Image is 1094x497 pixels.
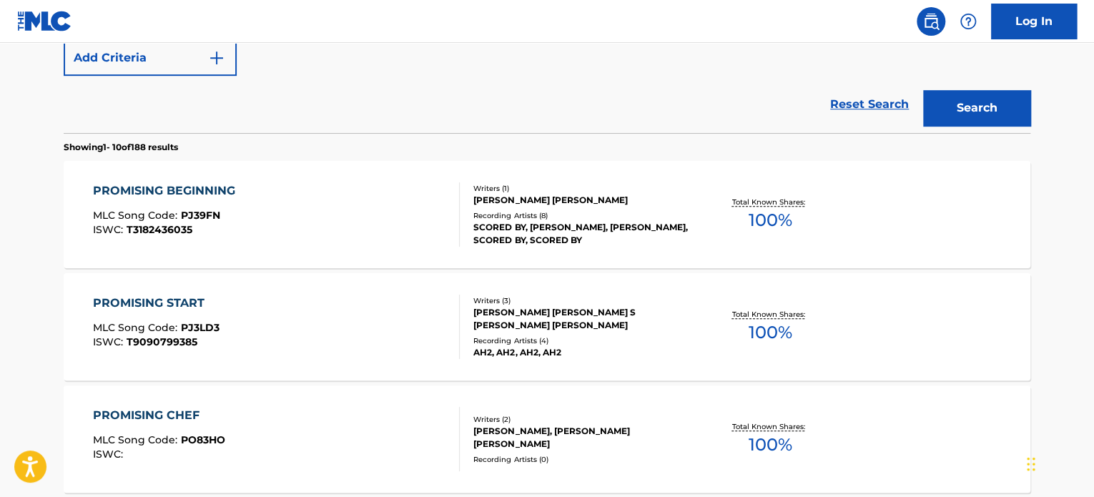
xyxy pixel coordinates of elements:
span: MLC Song Code : [93,209,181,222]
a: Log In [991,4,1077,39]
span: T9090799385 [127,335,197,348]
a: PROMISING STARTMLC Song Code:PJ3LD3ISWC:T9090799385Writers (3)[PERSON_NAME] [PERSON_NAME] S [PERS... [64,273,1030,380]
span: 100 % [748,207,792,233]
p: Showing 1 - 10 of 188 results [64,141,178,154]
div: Writers ( 2 ) [473,414,689,425]
span: PJ3LD3 [181,321,220,334]
div: [PERSON_NAME] [PERSON_NAME] S [PERSON_NAME] [PERSON_NAME] [473,306,689,332]
img: search [922,13,940,30]
p: Total Known Shares: [731,197,808,207]
div: PROMISING START [93,295,220,312]
p: Total Known Shares: [731,421,808,432]
span: PO83HO [181,433,225,446]
span: PJ39FN [181,209,220,222]
div: PROMISING CHEF [93,407,225,424]
div: Recording Artists ( 0 ) [473,454,689,465]
div: PROMISING BEGINNING [93,182,242,200]
img: help [960,13,977,30]
div: Writers ( 1 ) [473,183,689,194]
a: PROMISING CHEFMLC Song Code:PO83HOISWC:Writers (2)[PERSON_NAME], [PERSON_NAME] [PERSON_NAME]Recor... [64,385,1030,493]
div: SCORED BY, [PERSON_NAME], [PERSON_NAME], SCORED BY, SCORED BY [473,221,689,247]
img: MLC Logo [17,11,72,31]
div: Drag [1027,443,1035,486]
p: Total Known Shares: [731,309,808,320]
button: Add Criteria [64,40,237,76]
span: ISWC : [93,448,127,461]
span: ISWC : [93,335,127,348]
span: MLC Song Code : [93,321,181,334]
span: 100 % [748,432,792,458]
div: [PERSON_NAME] [PERSON_NAME] [473,194,689,207]
div: [PERSON_NAME], [PERSON_NAME] [PERSON_NAME] [473,425,689,451]
div: AH2, AH2, AH2, AH2 [473,346,689,359]
div: Writers ( 3 ) [473,295,689,306]
a: Public Search [917,7,945,36]
iframe: Chat Widget [1022,428,1094,497]
span: ISWC : [93,223,127,236]
button: Search [923,90,1030,126]
div: Recording Artists ( 8 ) [473,210,689,221]
div: Recording Artists ( 4 ) [473,335,689,346]
div: Help [954,7,982,36]
a: Reset Search [823,89,916,120]
a: PROMISING BEGINNINGMLC Song Code:PJ39FNISWC:T3182436035Writers (1)[PERSON_NAME] [PERSON_NAME]Reco... [64,161,1030,268]
span: 100 % [748,320,792,345]
span: MLC Song Code : [93,433,181,446]
span: T3182436035 [127,223,192,236]
img: 9d2ae6d4665cec9f34b9.svg [208,49,225,67]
